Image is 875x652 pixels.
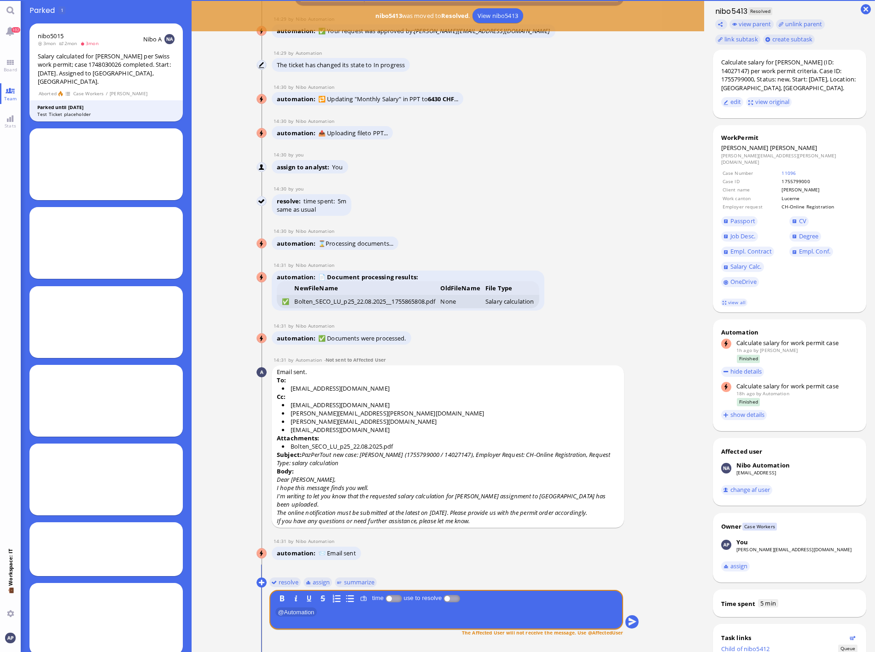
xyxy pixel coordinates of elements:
[782,170,796,176] a: 11096
[274,50,288,56] span: 14:29
[736,347,752,353] span: 1h ago
[721,247,774,257] a: Empl. Contract
[274,118,288,124] span: 14:30
[730,247,772,255] span: Empl. Contract
[257,367,267,377] img: Automation
[2,95,19,102] span: Team
[748,7,773,15] span: Resolved
[257,334,267,344] img: Nibo Automation
[288,323,296,329] span: by
[61,7,64,13] span: 1
[277,376,286,384] strong: To:
[483,281,539,294] th: File Type
[277,95,318,103] span: automation
[721,328,858,336] div: Automation
[257,196,267,207] img: You
[332,163,343,171] span: You
[721,410,767,420] button: show details
[109,90,147,98] span: [PERSON_NAME]
[850,635,856,641] button: Show flow diagram
[257,60,267,70] img: Automation
[318,593,328,603] button: S
[38,40,59,46] span: 3mon
[296,50,322,56] span: automation@bluelakelegal.com
[713,6,748,17] h1: nibo5413
[318,549,356,557] span: 📨 Email sent
[274,151,288,158] span: 14:30
[288,357,296,363] span: by
[296,118,334,124] span: automation@nibo.ai
[277,593,287,603] button: B
[257,94,267,104] img: Nibo Automation
[758,599,779,607] span: 5 min
[296,185,303,192] span: anand.pazhenkottil@bluelakelegal.com
[736,339,858,347] div: Calculate salary for work permit case
[164,34,175,44] img: NA
[746,97,792,107] button: view original
[338,197,346,205] span: 5m
[288,50,296,56] span: by
[763,35,815,45] button: create subtask
[277,475,619,484] p: Dear [PERSON_NAME],
[736,469,776,476] a: [EMAIL_ADDRESS]
[282,426,619,434] li: [EMAIL_ADDRESS][DOMAIN_NAME]
[282,442,619,450] li: Bolten_SECO_LU_p25_22.08.2025.pdf
[282,401,619,409] li: [EMAIL_ADDRESS][DOMAIN_NAME]
[277,334,318,342] span: automation
[736,546,852,553] a: [PERSON_NAME][EMAIL_ADDRESS][DOMAIN_NAME]
[296,84,334,90] span: automation@nibo.ai
[756,390,761,397] span: by
[277,508,619,517] p: The online notification must be submitted at the latest on [DATE]. Please provide us with the per...
[318,129,388,137] span: 📤 Uploading file to PPT...
[721,277,759,287] a: OneDrive
[472,8,523,23] a: View nibo5413
[296,151,303,158] span: anand.pazhenkottil@bluelakelegal.com
[296,323,334,329] span: automation@nibo.ai
[303,577,332,587] button: assign
[304,593,314,603] button: U
[277,517,619,525] p: If you have any questions or need further assistance, please let me know.
[274,228,288,234] span: 14:30
[73,90,104,98] span: Case Workers
[318,334,406,342] span: ✅ Documents were processed.
[296,538,334,544] span: automation@nibo.ai
[12,27,20,33] span: 102
[781,203,857,210] td: CH-Online Registration
[721,522,742,531] div: Owner
[143,35,162,43] span: Nibo A
[257,128,267,138] img: Nibo Automation
[288,262,296,268] span: by
[730,232,755,240] span: Job Desc.
[324,357,386,363] span: -
[737,355,760,363] span: Finished
[277,450,610,467] i: PazPerTout new case: [PERSON_NAME] (1755799000 / 14027147), Employer Request: CH-Online Registrat...
[38,32,64,40] span: nibo5015
[438,295,483,308] td: None
[799,232,819,240] span: Degree
[277,197,303,205] span: resolve
[753,347,758,353] span: by
[402,594,443,601] label: use to resolve
[282,409,619,417] li: [PERSON_NAME][EMAIL_ADDRESS][PERSON_NAME][DOMAIN_NAME]
[59,40,80,46] span: 2mon
[80,40,101,46] span: 3mon
[7,586,14,606] span: 💼 Workspace: IT
[373,12,472,20] span: was moved to .
[326,357,386,363] span: Not sent to Affected User
[715,35,760,45] task-group-action-menu: link subtask
[257,548,267,559] img: Nibo Automation
[799,217,806,225] span: CV
[38,52,175,86] div: Salary calculated for [PERSON_NAME] per Swiss work permit; case 1748030026 completed. Start: [DAT...
[274,538,288,544] span: 14:31
[721,216,758,226] a: Passport
[428,95,454,103] strong: 6430 CHF
[724,35,758,43] span: link subtask
[269,577,301,587] button: resolve
[370,594,385,601] label: time
[722,169,781,177] td: Case Number
[789,216,809,226] a: CV
[274,357,288,363] span: 14:31
[257,239,267,249] img: Nibo Automation
[277,129,318,137] span: automation
[799,247,830,255] span: Empl. Conf.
